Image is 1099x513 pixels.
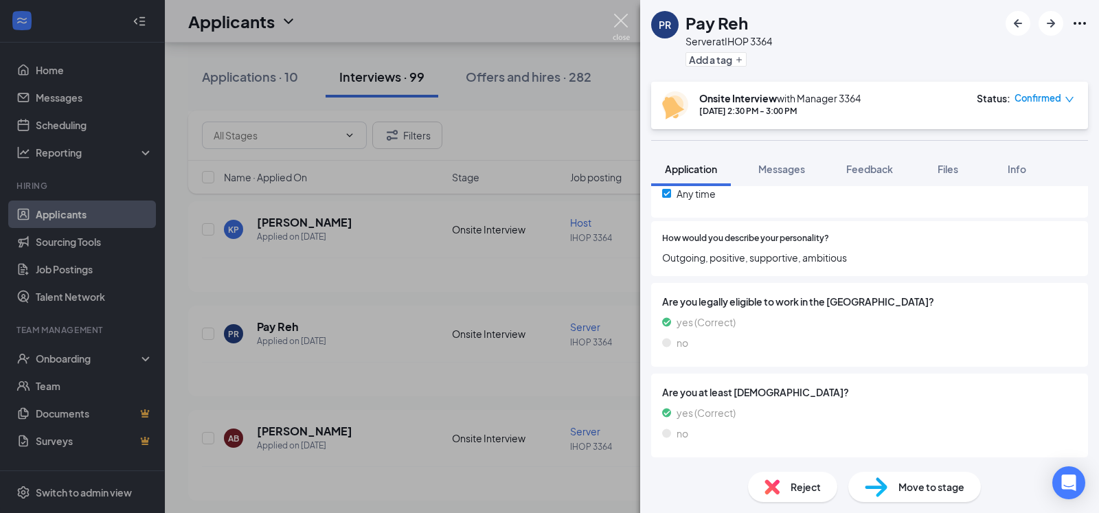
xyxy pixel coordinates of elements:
button: PlusAdd a tag [686,52,747,67]
span: Move to stage [898,479,964,494]
span: yes (Correct) [677,405,736,420]
span: no [677,335,688,350]
button: ArrowRight [1039,11,1063,36]
span: Messages [758,163,805,175]
span: Any time [677,186,716,201]
svg: Ellipses [1072,15,1088,32]
span: Are you legally eligible to work in the [GEOGRAPHIC_DATA]? [662,294,1077,309]
div: Status : [977,91,1010,105]
span: Files [938,163,958,175]
div: with Manager 3364 [699,91,861,105]
b: Onsite Interview [699,92,777,104]
span: Are you at least [DEMOGRAPHIC_DATA]? [662,385,1077,400]
span: no [677,426,688,441]
span: yes (Correct) [677,315,736,330]
span: How would you describe your personality? [662,232,829,245]
svg: Plus [735,56,743,64]
span: down [1065,95,1074,104]
span: Reject [791,479,821,494]
svg: ArrowLeftNew [1010,15,1026,32]
span: Application [665,163,717,175]
div: Server at IHOP 3364 [686,34,772,48]
span: Confirmed [1015,91,1061,105]
div: PR [659,18,671,32]
div: [DATE] 2:30 PM - 3:00 PM [699,105,861,117]
svg: ArrowRight [1043,15,1059,32]
span: Info [1008,163,1026,175]
div: Open Intercom Messenger [1052,466,1085,499]
h1: Pay Reh [686,11,748,34]
span: Outgoing, positive, supportive, ambitious [662,250,1077,265]
span: Feedback [846,163,893,175]
button: ArrowLeftNew [1006,11,1030,36]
